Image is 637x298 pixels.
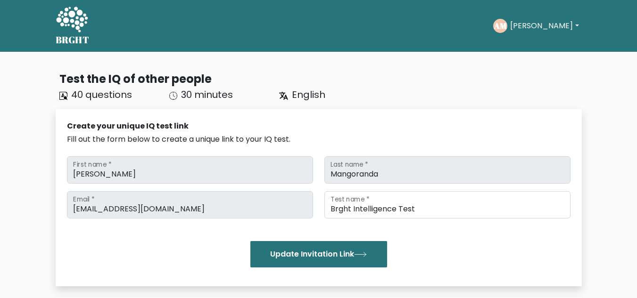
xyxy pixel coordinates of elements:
[56,4,90,48] a: BRGHT
[67,156,313,184] input: First name
[67,134,571,145] div: Fill out the form below to create a unique link to your IQ test.
[292,88,325,101] span: English
[507,20,581,32] button: [PERSON_NAME]
[494,20,507,31] text: AM
[71,88,132,101] span: 40 questions
[56,34,90,46] h5: BRGHT
[324,156,571,184] input: Last name
[250,241,387,267] button: Update Invitation Link
[324,191,571,218] input: Test name
[67,121,571,132] div: Create your unique IQ test link
[67,191,313,218] input: Email
[59,71,582,88] div: Test the IQ of other people
[181,88,233,101] span: 30 minutes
